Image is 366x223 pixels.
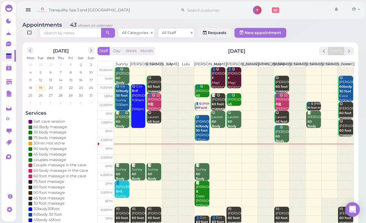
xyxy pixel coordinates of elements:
[130,61,146,67] th: [PERSON_NAME]
[38,62,43,67] span: 29
[275,76,289,117] div: 😋 [PERSON_NAME] [PERSON_NAME]|[PERSON_NAME] 11:00am - 12:00pm
[212,76,214,80] b: F
[228,48,246,55] h2: [DATE]
[147,93,161,130] div: 👤😋 (2) [PERSON_NAME] [PERSON_NAME]|[PERSON_NAME] 12:00pm - 1:00pm
[319,47,329,55] button: prev
[227,111,241,156] div: 😋 Lauren May|[PERSON_NAME] 1:00pm - 2:00pm
[33,119,65,124] div: Salt cave session
[148,85,162,93] b: 60 foot massage
[59,70,62,75] span: 7
[116,111,129,156] div: 📝 👤😋 [PERSON_NAME] 女生 Sunny 1:00pm - 2:00pm
[28,85,33,90] span: 18
[116,76,130,89] b: 60 Body massage
[132,172,146,185] b: 60 Body massage
[196,172,210,185] b: 60 Body massage
[196,190,198,194] b: B
[228,120,242,133] b: 60 Body massage
[227,93,241,134] div: 👤😋 [PERSON_NAME] [PERSON_NAME] 12:00pm - 12:45pm
[33,212,62,217] div: 60body 30 foot
[33,129,67,135] div: 30 body massage
[196,94,210,107] b: 45 body massage
[339,129,354,137] b: 60 foot massage
[274,61,290,67] th: [PERSON_NAME]
[101,156,112,160] span: 3:30pm
[258,61,274,67] th: [PERSON_NAME]
[29,77,32,83] span: 11
[212,102,226,111] b: 60 foot massage
[89,70,93,75] span: 10
[234,28,286,38] button: New appointment
[212,111,225,156] div: 😋 Lauren May|[PERSON_NAME] 1:00pm - 2:00pm
[78,85,83,90] span: 23
[78,93,83,98] span: 30
[89,77,93,83] span: 17
[33,157,66,163] div: couples massage
[307,111,321,156] div: 📝 [PERSON_NAME] deep [PERSON_NAME] 1:00pm - 2:00pm
[328,47,345,55] button: [DATE]
[33,124,67,130] div: 60 Body massage
[116,84,129,116] div: 😋 Iris Sunny 11:30am - 1:00pm
[339,111,354,120] b: 60 foot massage
[99,68,112,72] span: 10:30am
[276,102,281,106] b: B盐
[68,56,73,60] span: Fri
[27,56,34,60] span: Mon
[148,120,162,128] b: 45 foot massage
[290,61,306,67] th: [PERSON_NAME]
[148,102,154,106] b: B盐
[33,217,61,223] div: 45body 45foot
[198,28,231,38] a: Requests
[344,47,354,55] button: next
[69,70,72,75] span: 8
[22,21,63,28] span: Appointments
[147,163,161,222] div: 📝 Sunny 女生 [PERSON_NAME]|[PERSON_NAME]|[PERSON_NAME] |Sunny 4:00pm - 5:00pm
[147,111,161,152] div: 😋 Lauren [PERSON_NAME]|[PERSON_NAME] 1:00pm - 1:45pm
[105,182,112,186] span: 5pm
[276,85,290,93] b: 60 foot massage
[48,62,53,67] span: 30
[132,84,145,112] div: 😋 Cici [PERSON_NAME] 11:30am - 2:00pm
[79,100,82,106] span: 6
[38,93,43,98] span: 26
[276,134,290,148] b: 60 Body massage
[105,164,112,168] span: 4pm
[339,85,352,93] b: 60body 30 foot
[70,62,72,67] span: 1
[69,77,73,83] span: 15
[105,199,112,203] span: 6pm
[276,120,290,128] b: 45 foot massage
[58,77,63,83] span: 14
[345,202,360,217] div: Open Intercom Messenger
[196,106,207,109] b: 30Facial
[78,23,113,28] small: shown on calendar
[148,172,162,185] b: 60 Body massage
[210,61,226,67] th: May
[105,217,112,221] span: 7pm
[99,103,112,107] span: 12:30pm
[33,190,65,195] div: 90 foot massage
[101,138,112,142] span: 2:30pm
[47,56,55,60] span: Wed
[307,106,330,109] b: 30 foot massage
[116,172,130,185] b: 60 Body massage
[101,121,112,125] span: 1:30pm
[339,102,353,138] div: 😋 [PERSON_NAME] Coco 12:30pm - 1:30pm
[29,70,32,75] span: 4
[105,77,112,81] span: 11am
[89,93,93,98] span: 31
[242,61,257,67] th: [GEOGRAPHIC_DATA]
[37,56,44,60] span: Tue
[116,120,130,133] b: 60 Body massage
[124,47,139,55] button: Week
[100,173,112,177] span: 4:30pm
[59,100,62,106] span: 4
[116,181,129,213] div: 👤3472439759 Sunny 5:00pm - 6:00pm
[33,152,67,157] div: 45 body massage
[162,61,178,67] th: Lily
[27,47,33,53] button: prev
[33,135,66,140] div: 75 body massage
[101,190,112,194] span: 5:30pm
[33,162,86,168] div: Couple massage in the cave
[139,47,155,55] button: Month
[59,85,63,90] span: 21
